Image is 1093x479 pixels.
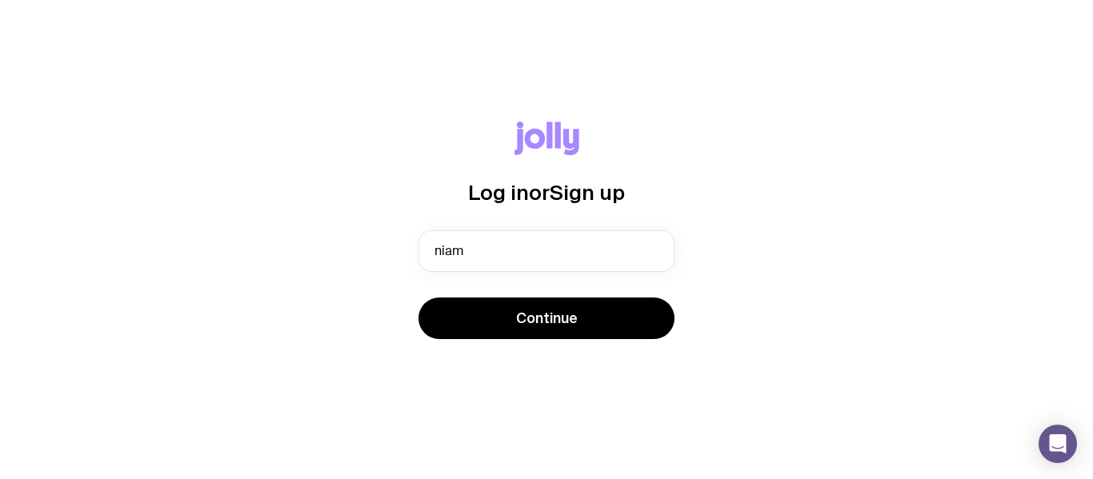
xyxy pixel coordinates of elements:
[550,181,625,204] span: Sign up
[418,297,675,339] button: Continue
[516,309,578,328] span: Continue
[468,181,529,204] span: Log in
[418,230,675,272] input: you@email.com
[529,181,550,204] span: or
[1039,425,1077,463] div: Open Intercom Messenger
